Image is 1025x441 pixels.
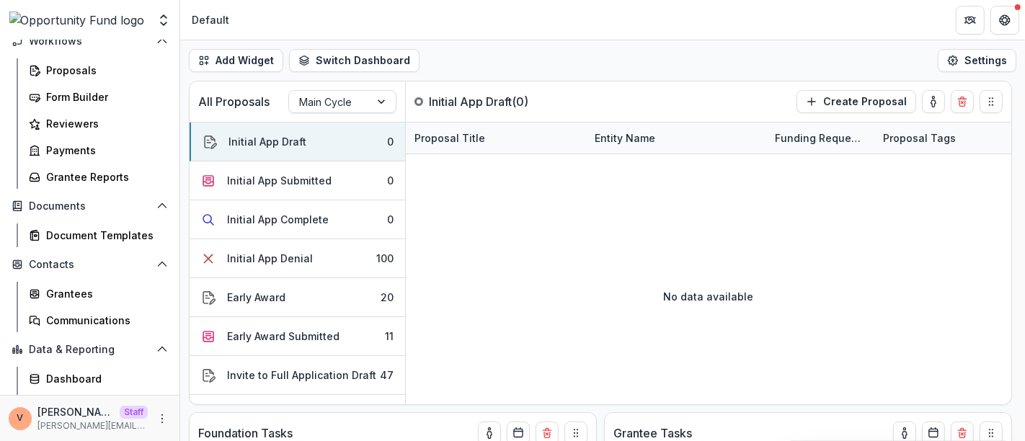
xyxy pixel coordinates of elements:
[23,393,174,417] a: Data Report
[385,329,394,344] div: 11
[406,130,494,146] div: Proposal Title
[190,239,405,278] button: Initial App Denial100
[29,344,151,356] span: Data & Reporting
[46,169,162,184] div: Grantee Reports
[189,49,283,72] button: Add Widget
[406,122,586,153] div: Proposal Title
[17,414,24,423] div: Venkat
[380,367,394,383] div: 47
[980,90,1003,113] button: Drag
[154,410,171,427] button: More
[190,356,405,395] button: Invite to Full Application Draft47
[37,404,114,419] p: [PERSON_NAME]
[198,93,270,110] p: All Proposals
[23,367,174,391] a: Dashboard
[6,338,174,361] button: Open Data & Reporting
[29,200,151,213] span: Documents
[23,58,174,82] a: Proposals
[664,289,754,304] p: No data available
[190,161,405,200] button: Initial App Submitted0
[46,89,162,104] div: Form Builder
[766,122,874,153] div: Funding Requested
[429,93,537,110] p: Initial App Draft ( 0 )
[874,130,964,146] div: Proposal Tags
[586,122,766,153] div: Entity Name
[190,317,405,356] button: Early Award Submitted11
[387,212,394,227] div: 0
[6,30,174,53] button: Open Workflows
[23,112,174,135] a: Reviewers
[990,6,1019,35] button: Get Help
[586,130,664,146] div: Entity Name
[9,12,145,29] img: Opportunity Fund logo
[23,138,174,162] a: Payments
[154,6,174,35] button: Open entity switcher
[6,253,174,276] button: Open Contacts
[23,308,174,332] a: Communications
[227,329,340,344] div: Early Award Submitted
[46,116,162,131] div: Reviewers
[938,49,1016,72] button: Settings
[46,143,162,158] div: Payments
[289,49,420,72] button: Switch Dashboard
[387,173,394,188] div: 0
[23,223,174,247] a: Document Templates
[23,282,174,306] a: Grantees
[46,63,162,78] div: Proposals
[186,9,235,30] nav: breadcrumb
[951,90,974,113] button: Delete card
[23,85,174,109] a: Form Builder
[120,406,148,419] p: Staff
[46,228,162,243] div: Document Templates
[192,12,229,27] div: Default
[29,259,151,271] span: Contacts
[922,90,945,113] button: toggle-assigned-to-me
[6,195,174,218] button: Open Documents
[387,134,394,149] div: 0
[227,251,313,266] div: Initial App Denial
[46,313,162,328] div: Communications
[956,6,985,35] button: Partners
[29,35,151,48] span: Workflows
[37,419,148,432] p: [PERSON_NAME][EMAIL_ADDRESS][DOMAIN_NAME]
[190,122,405,161] button: Initial App Draft0
[23,165,174,189] a: Grantee Reports
[46,286,162,301] div: Grantees
[797,90,916,113] button: Create Proposal
[46,371,162,386] div: Dashboard
[766,130,874,146] div: Funding Requested
[376,251,394,266] div: 100
[381,290,394,305] div: 20
[190,200,405,239] button: Initial App Complete0
[228,134,306,149] div: Initial App Draft
[227,212,329,227] div: Initial App Complete
[227,367,376,383] div: Invite to Full Application Draft
[227,173,332,188] div: Initial App Submitted
[190,278,405,317] button: Early Award20
[227,290,285,305] div: Early Award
